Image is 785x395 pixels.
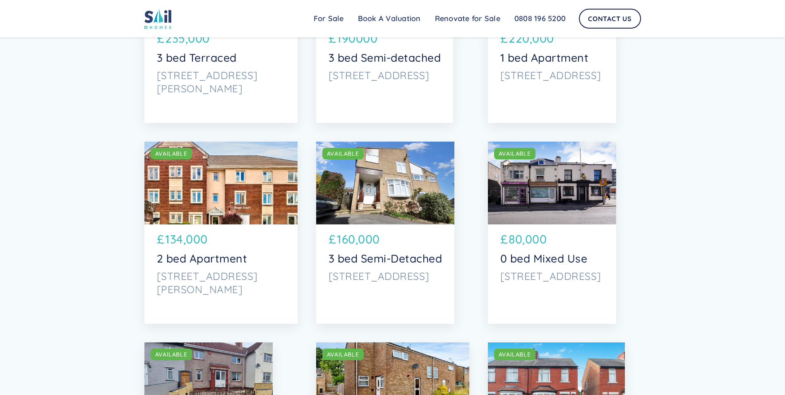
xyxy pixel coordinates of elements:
p: £ [157,231,165,248]
a: Contact Us [579,9,641,29]
div: AVAILABLE [155,350,187,359]
div: AVAILABLE [327,350,359,359]
p: £ [500,30,508,48]
a: AVAILABLE£160,0003 bed Semi-Detached[STREET_ADDRESS] [316,142,455,324]
div: AVAILABLE [327,149,359,158]
p: [STREET_ADDRESS] [329,270,442,283]
p: [STREET_ADDRESS] [500,270,604,283]
p: 160,000 [337,231,380,248]
p: [STREET_ADDRESS] [500,69,604,82]
p: 190000 [337,30,377,48]
p: 3 bed Terraced [157,51,285,65]
p: 3 bed Semi-detached [329,51,441,65]
p: £ [329,30,336,48]
div: AVAILABLE [499,149,531,158]
p: 220,000 [509,30,554,48]
p: £ [329,231,336,248]
div: AVAILABLE [499,350,531,359]
p: [STREET_ADDRESS][PERSON_NAME] [157,270,285,296]
a: AVAILABLE£80,0000 bed Mixed Use[STREET_ADDRESS] [488,142,616,324]
img: sail home logo colored [144,8,172,29]
p: 0 bed Mixed Use [500,252,604,265]
div: AVAILABLE [155,149,187,158]
p: 3 bed Semi-Detached [329,252,442,265]
a: 0808 196 5200 [507,10,573,27]
p: £ [500,231,508,248]
p: £ [157,30,165,48]
p: [STREET_ADDRESS][PERSON_NAME] [157,69,285,95]
p: 134,000 [165,231,208,248]
p: 2 bed Apartment [157,252,285,265]
p: 235,000 [165,30,210,48]
p: [STREET_ADDRESS] [329,69,441,82]
a: Book A Valuation [351,10,428,27]
p: 1 bed Apartment [500,51,604,65]
a: AVAILABLE£134,0002 bed Apartment[STREET_ADDRESS][PERSON_NAME] [144,142,298,324]
p: 80,000 [509,231,547,248]
a: Renovate for Sale [428,10,507,27]
a: For Sale [307,10,351,27]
